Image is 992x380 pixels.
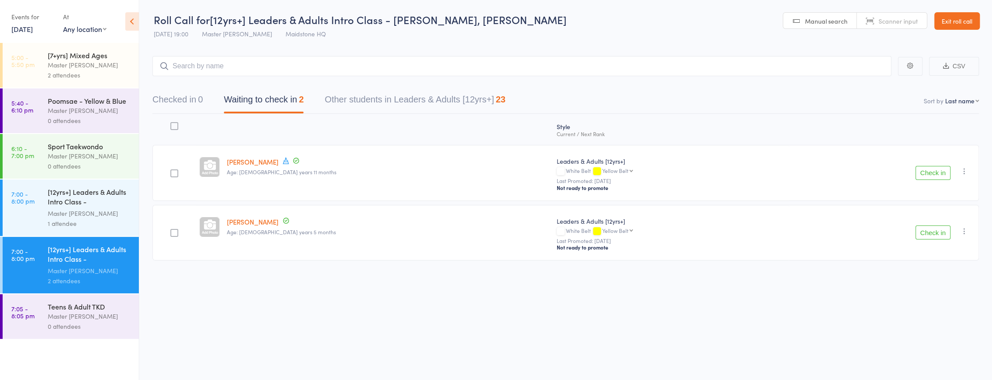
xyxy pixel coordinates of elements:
[496,95,505,104] div: 23
[11,54,35,68] time: 5:00 - 5:50 pm
[11,190,35,204] time: 7:00 - 8:00 pm
[602,228,628,233] div: Yellow Belt
[63,24,106,34] div: Any location
[152,56,891,76] input: Search by name
[553,118,789,141] div: Style
[227,157,279,166] a: [PERSON_NAME]
[48,106,131,116] div: Master [PERSON_NAME]
[48,208,131,218] div: Master [PERSON_NAME]
[11,248,35,262] time: 7:00 - 8:00 pm
[915,225,950,239] button: Check in
[227,228,336,236] span: Age: [DEMOGRAPHIC_DATA] years 5 months
[602,168,628,173] div: Yellow Belt
[3,237,139,293] a: 7:00 -8:00 pm[12yrs+] Leaders & Adults Intro Class - [PERSON_NAME]Master [PERSON_NAME]2 attendees
[557,168,785,175] div: White Belt
[48,50,131,60] div: [7+yrs] Mixed Ages
[63,10,106,24] div: At
[48,244,131,266] div: [12yrs+] Leaders & Adults Intro Class - [PERSON_NAME]
[210,12,567,27] span: [12yrs+] Leaders & Adults Intro Class - [PERSON_NAME], [PERSON_NAME]
[48,116,131,126] div: 0 attendees
[48,60,131,70] div: Master [PERSON_NAME]
[202,29,272,38] span: Master [PERSON_NAME]
[325,90,505,113] button: Other students in Leaders & Adults [12yrs+]23
[48,302,131,311] div: Teens & Adult TKD
[557,178,785,184] small: Last Promoted: [DATE]
[557,228,785,235] div: White Belt
[299,95,304,104] div: 2
[11,10,54,24] div: Events for
[11,24,33,34] a: [DATE]
[879,17,918,25] span: Scanner input
[11,305,35,319] time: 7:05 - 8:05 pm
[227,168,336,176] span: Age: [DEMOGRAPHIC_DATA] years 11 months
[915,166,950,180] button: Check in
[3,294,139,339] a: 7:05 -8:05 pmTeens & Adult TKDMaster [PERSON_NAME]0 attendees
[154,12,210,27] span: Roll Call for
[557,244,785,251] div: Not ready to promote
[557,184,785,191] div: Not ready to promote
[48,141,131,151] div: Sport Taekwondo
[152,90,203,113] button: Checked in0
[198,95,203,104] div: 0
[11,99,33,113] time: 5:40 - 6:10 pm
[48,321,131,331] div: 0 attendees
[48,151,131,161] div: Master [PERSON_NAME]
[924,96,943,105] label: Sort by
[286,29,326,38] span: Maidstone HQ
[11,145,34,159] time: 6:10 - 7:00 pm
[48,187,131,208] div: [12yrs+] Leaders & Adults Intro Class - [PERSON_NAME]...
[227,217,279,226] a: [PERSON_NAME]
[929,57,979,76] button: CSV
[934,12,980,30] a: Exit roll call
[48,276,131,286] div: 2 attendees
[3,179,139,236] a: 7:00 -8:00 pm[12yrs+] Leaders & Adults Intro Class - [PERSON_NAME]...Master [PERSON_NAME]1 attendee
[557,131,785,137] div: Current / Next Rank
[224,90,304,113] button: Waiting to check in2
[3,88,139,133] a: 5:40 -6:10 pmPoomsae - Yellow & BlueMaster [PERSON_NAME]0 attendees
[48,218,131,229] div: 1 attendee
[154,29,188,38] span: [DATE] 19:00
[805,17,847,25] span: Manual search
[48,70,131,80] div: 2 attendees
[48,96,131,106] div: Poomsae - Yellow & Blue
[48,266,131,276] div: Master [PERSON_NAME]
[48,311,131,321] div: Master [PERSON_NAME]
[557,217,785,225] div: Leaders & Adults [12yrs+]
[557,157,785,165] div: Leaders & Adults [12yrs+]
[48,161,131,171] div: 0 attendees
[3,43,139,88] a: 5:00 -5:50 pm[7+yrs] Mixed AgesMaster [PERSON_NAME]2 attendees
[557,238,785,244] small: Last Promoted: [DATE]
[945,96,974,105] div: Last name
[3,134,139,179] a: 6:10 -7:00 pmSport TaekwondoMaster [PERSON_NAME]0 attendees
